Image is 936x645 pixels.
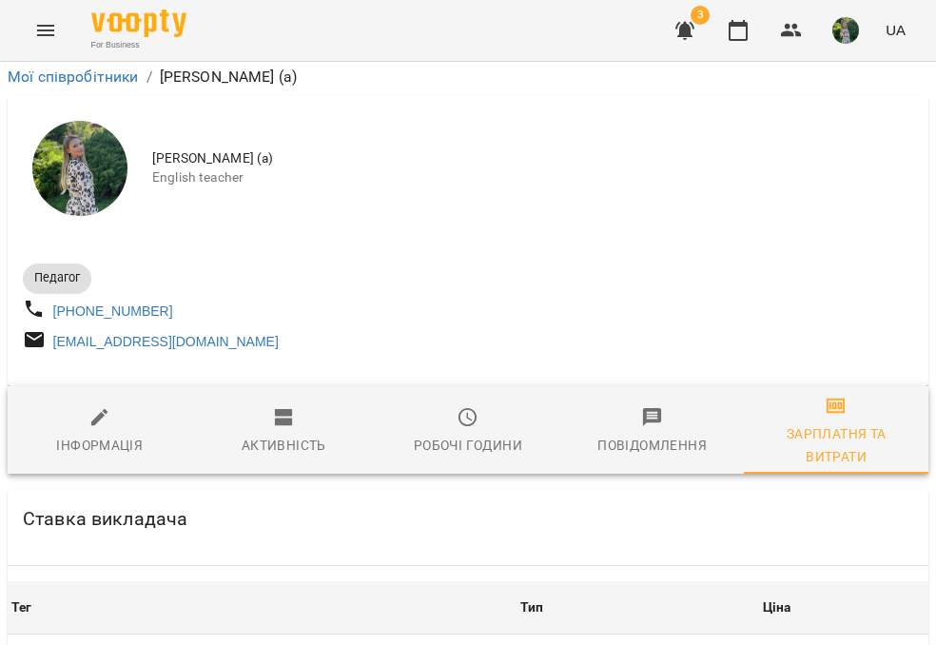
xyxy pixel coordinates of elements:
th: Тип [517,581,759,635]
h6: Ставка викладача [23,504,187,534]
a: [PHONE_NUMBER] [53,303,173,319]
button: Menu [23,8,68,53]
div: Робочі години [414,434,522,457]
button: UA [878,12,913,48]
img: Ряба Надія Федорівна (а) [32,121,127,216]
span: For Business [91,39,186,51]
a: Мої співробітники [8,68,139,86]
th: Ціна [759,581,928,635]
div: Активність [242,434,326,457]
img: 429a96cc9ef94a033d0b11a5387a5960.jfif [832,17,859,44]
p: [PERSON_NAME] (а) [160,66,298,88]
span: English teacher [152,168,913,187]
a: [EMAIL_ADDRESS][DOMAIN_NAME] [53,334,279,349]
span: UA [886,20,906,40]
span: [PERSON_NAME] (а) [152,149,913,168]
span: Педагог [23,269,91,286]
img: Voopty Logo [91,10,186,37]
span: 3 [691,6,710,25]
div: Зарплатня та Витрати [755,422,917,468]
div: Повідомлення [597,434,707,457]
nav: breadcrumb [8,66,928,88]
li: / [146,66,152,88]
th: Тег [8,581,517,635]
div: Інформація [56,434,143,457]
